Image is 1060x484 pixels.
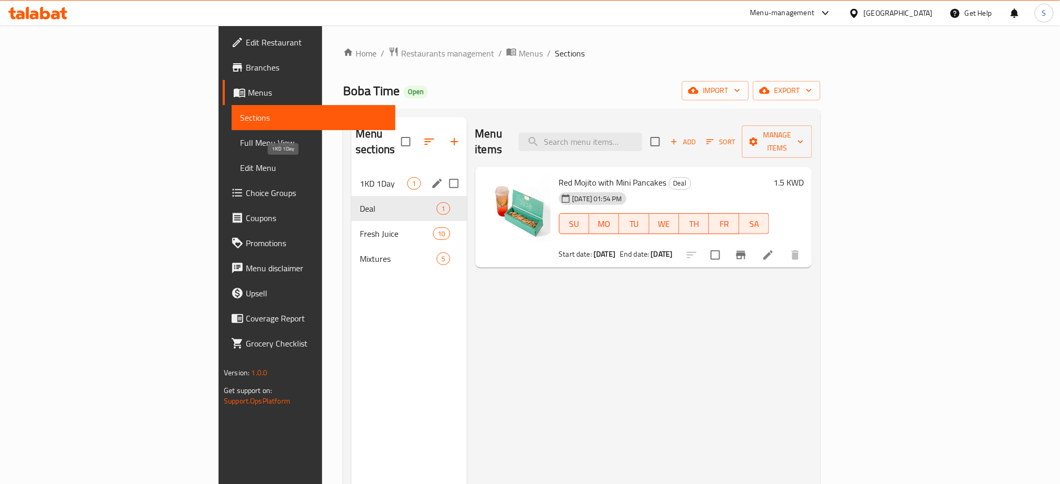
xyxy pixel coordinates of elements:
li: / [547,47,551,60]
button: Add section [442,129,467,154]
span: Sections [240,111,387,124]
div: Menu-management [750,7,815,19]
span: Manage items [750,129,804,155]
span: Red Mojito with Mini Pancakes [559,175,667,190]
span: Sort [706,136,735,148]
span: Version: [224,366,249,379]
span: Menus [248,86,387,99]
a: Sections [232,105,396,130]
span: End date: [620,247,649,261]
span: Branches [246,61,387,74]
div: items [407,177,420,190]
b: [DATE] [651,247,673,261]
span: FR [713,216,735,232]
button: delete [783,243,808,268]
a: Coupons [223,205,396,231]
span: Menu disclaimer [246,262,387,274]
span: Get support on: [224,384,272,397]
button: import [682,81,749,100]
span: Select section [644,131,666,153]
span: [DATE] 01:54 PM [568,194,626,204]
li: / [498,47,502,60]
div: 1KD 1Day1edit [351,171,466,196]
a: Menus [506,47,543,60]
span: S [1042,7,1046,19]
div: items [437,202,450,215]
button: edit [429,176,445,191]
h6: 1.5 KWD [773,175,804,190]
a: Menus [223,80,396,105]
button: WE [649,213,679,234]
span: TH [683,216,705,232]
div: Deal1 [351,196,466,221]
span: Full Menu View [240,136,387,149]
div: items [437,252,450,265]
button: TH [679,213,709,234]
span: SU [564,216,585,232]
span: Start date: [559,247,592,261]
h2: Menu items [475,126,507,157]
img: Red Mojito with Mini Pancakes [484,175,551,242]
a: Restaurants management [389,47,494,60]
span: Coverage Report [246,312,387,325]
a: Coverage Report [223,306,396,331]
div: Fresh Juice10 [351,221,466,246]
span: 10 [434,229,449,239]
span: TU [623,216,645,232]
span: Menus [519,47,543,60]
a: Grocery Checklist [223,331,396,356]
a: Menu disclaimer [223,256,396,281]
a: Edit Menu [232,155,396,180]
span: Promotions [246,237,387,249]
button: Add [666,134,700,150]
button: MO [589,213,619,234]
div: Deal [669,177,691,190]
button: Branch-specific-item [728,243,754,268]
span: import [690,84,740,97]
span: MO [594,216,615,232]
span: Deal [360,202,437,215]
span: Deal [669,177,691,189]
span: SA [744,216,765,232]
span: export [761,84,812,97]
span: 5 [437,254,449,264]
span: WE [654,216,675,232]
a: Choice Groups [223,180,396,205]
span: Sort items [700,134,742,150]
a: Full Menu View [232,130,396,155]
span: Grocery Checklist [246,337,387,350]
span: Select to update [704,244,726,266]
span: 1 [408,179,420,189]
a: Promotions [223,231,396,256]
b: [DATE] [594,247,616,261]
span: Select all sections [395,131,417,153]
span: Choice Groups [246,187,387,199]
button: Manage items [742,125,812,158]
span: Sections [555,47,585,60]
span: Open [404,87,428,96]
div: Mixtures [360,252,437,265]
span: Sort sections [417,129,442,154]
a: Edit menu item [762,249,774,261]
div: Open [404,86,428,98]
span: Fresh Juice [360,227,433,240]
a: Branches [223,55,396,80]
a: Edit Restaurant [223,30,396,55]
span: Upsell [246,287,387,299]
span: 1.0.0 [251,366,267,379]
div: items [433,227,450,240]
nav: Menu sections [351,167,466,275]
span: Edit Restaurant [246,36,387,49]
button: TU [619,213,649,234]
button: SA [739,213,769,234]
div: Mixtures5 [351,246,466,271]
input: search [519,133,642,151]
span: 1KD 1Day [360,177,407,190]
span: Add item [666,134,700,150]
nav: breadcrumb [343,47,820,60]
span: Coupons [246,212,387,224]
span: 1 [437,204,449,214]
span: Edit Menu [240,162,387,174]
